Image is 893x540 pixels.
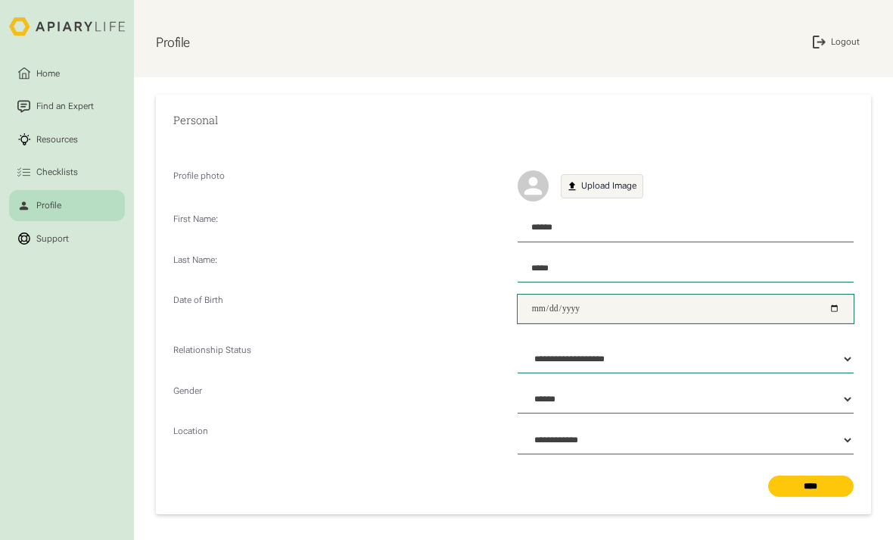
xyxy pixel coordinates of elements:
p: Last Name: [173,254,509,283]
div: Logout [829,36,863,48]
div: Profile [34,199,64,212]
p: First Name: [173,214,509,242]
form: Profile Form [173,214,853,497]
h1: Profile [156,35,190,51]
div: Checklists [34,166,80,179]
a: Find an Expert [9,91,126,122]
a: Support [9,223,126,254]
h2: Personal [173,112,509,129]
a: Home [9,58,126,89]
div: Find an Expert [34,100,96,113]
div: Home [34,67,62,80]
a: Checklists [9,157,126,188]
a: Upload Image [561,174,643,198]
p: Location [173,426,509,463]
p: Gender [173,385,509,414]
div: Resources [34,133,80,145]
a: Logout [804,27,871,58]
p: Relationship Status [173,345,509,373]
a: Profile [9,190,126,221]
a: Resources [9,124,126,155]
div: Upload Image [581,176,636,196]
p: Date of Birth [173,295,509,332]
p: Profile photo [173,170,509,201]
div: Support [34,232,71,245]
